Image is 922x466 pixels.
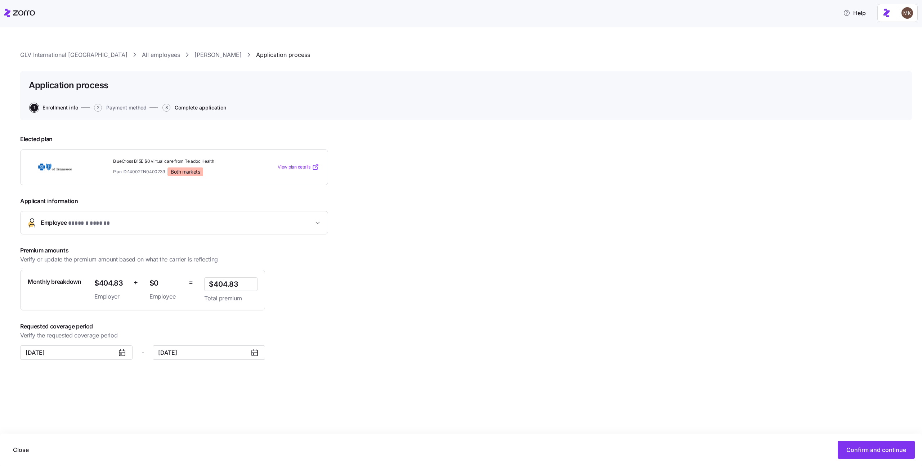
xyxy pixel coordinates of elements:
[142,348,144,357] span: -
[204,294,258,303] span: Total premium
[93,104,147,112] a: 2Payment method
[153,345,265,360] input: MM/DD/YYYY
[278,164,310,171] span: View plan details
[41,218,113,228] span: Employee
[256,50,310,59] a: Application process
[20,322,354,331] span: Requested coverage period
[194,50,242,59] a: [PERSON_NAME]
[106,105,147,110] span: Payment method
[113,169,165,175] span: Plan ID: 14002TN0400239
[20,50,127,59] a: GLV International [GEOGRAPHIC_DATA]
[171,169,200,175] span: Both markets
[29,159,81,175] img: BlueCross BlueShield of Tennessee
[189,277,193,288] span: =
[20,255,218,264] span: Verify or update the premium amount based on what the carrier is reflecting
[901,7,913,19] img: 5ab780eebedb11a070f00e4a129a1a32
[20,246,266,255] span: Premium amounts
[843,9,866,17] span: Help
[30,104,38,112] span: 1
[162,104,226,112] button: 3Complete application
[94,104,147,112] button: 2Payment method
[20,135,328,144] span: Elected plan
[838,441,915,459] button: Confirm and continue
[30,104,78,112] button: 1Enrollment info
[7,441,35,459] button: Close
[29,80,108,91] h1: Application process
[134,277,138,288] span: +
[20,197,328,206] span: Applicant information
[29,104,78,112] a: 1Enrollment info
[175,105,226,110] span: Complete application
[13,445,29,454] span: Close
[142,50,180,59] a: All employees
[149,277,183,289] span: $0
[94,104,102,112] span: 2
[20,345,133,360] input: MM/DD/YYYY
[846,445,906,454] span: Confirm and continue
[161,104,226,112] a: 3Complete application
[278,163,319,171] a: View plan details
[837,6,872,20] button: Help
[113,158,245,165] span: BlueCross B15E $0 virtual care from Teladoc Health
[94,292,128,301] span: Employer
[149,292,183,301] span: Employee
[162,104,170,112] span: 3
[20,331,117,340] span: Verify the requested coverage period
[94,277,128,289] span: $404.83
[28,277,81,286] span: Monthly breakdown
[42,105,78,110] span: Enrollment info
